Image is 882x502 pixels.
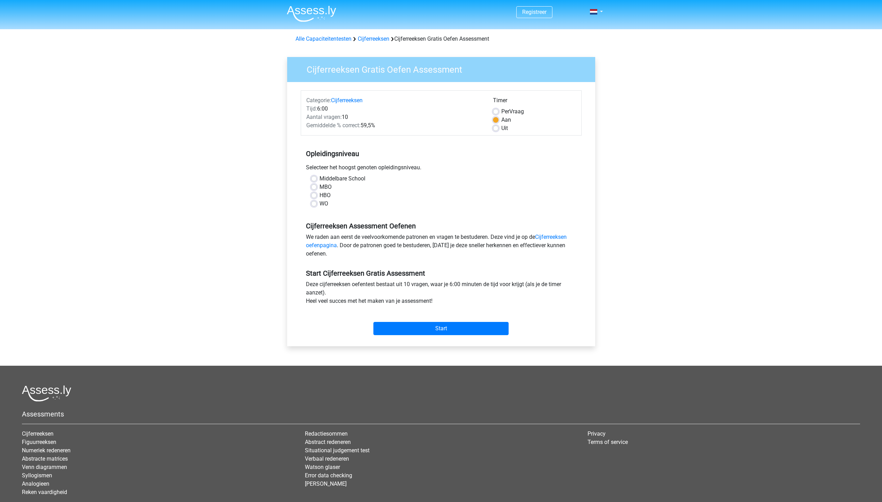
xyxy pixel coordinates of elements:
a: [PERSON_NAME] [305,480,347,487]
h5: Opleidingsniveau [306,147,576,161]
div: Cijferreeksen Gratis Oefen Assessment [293,35,590,43]
div: 6:00 [301,105,488,113]
div: Deze cijferreeksen oefentest bestaat uit 10 vragen, waar je 6:00 minuten de tijd voor krijgt (als... [301,280,582,308]
a: Abstract redeneren [305,439,351,445]
span: Aantal vragen: [306,114,342,120]
span: Per [501,108,509,115]
a: Situational judgement test [305,447,370,454]
img: Assessly [287,6,336,22]
a: Verbaal redeneren [305,455,349,462]
a: Error data checking [305,472,352,479]
h5: Assessments [22,410,860,418]
label: Middelbare School [319,175,365,183]
a: Abstracte matrices [22,455,68,462]
h3: Cijferreeksen Gratis Oefen Assessment [298,62,590,75]
a: Reken vaardigheid [22,489,67,495]
label: HBO [319,191,331,200]
a: Terms of service [588,439,628,445]
a: Figuurreeksen [22,439,56,445]
div: Selecteer het hoogst genoten opleidingsniveau. [301,163,582,175]
label: MBO [319,183,332,191]
span: Gemiddelde % correct: [306,122,361,129]
input: Start [373,322,509,335]
a: Cijferreeksen [22,430,54,437]
div: 59,5% [301,121,488,130]
a: Venn diagrammen [22,464,67,470]
a: Syllogismen [22,472,52,479]
a: Alle Capaciteitentesten [296,35,351,42]
span: Tijd: [306,105,317,112]
a: Watson glaser [305,464,340,470]
a: Redactiesommen [305,430,348,437]
div: We raden aan eerst de veelvoorkomende patronen en vragen te bestuderen. Deze vind je op de . Door... [301,233,582,261]
label: WO [319,200,328,208]
a: Privacy [588,430,606,437]
a: Cijferreeksen [331,97,363,104]
label: Vraag [501,107,524,116]
span: Categorie: [306,97,331,104]
a: Numeriek redeneren [22,447,71,454]
a: Cijferreeksen [358,35,389,42]
label: Aan [501,116,511,124]
h5: Cijferreeksen Assessment Oefenen [306,222,576,230]
img: Assessly logo [22,385,71,402]
h5: Start Cijferreeksen Gratis Assessment [306,269,576,277]
a: Analogieen [22,480,49,487]
div: 10 [301,113,488,121]
label: Uit [501,124,508,132]
a: Registreer [522,9,547,15]
div: Timer [493,96,576,107]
